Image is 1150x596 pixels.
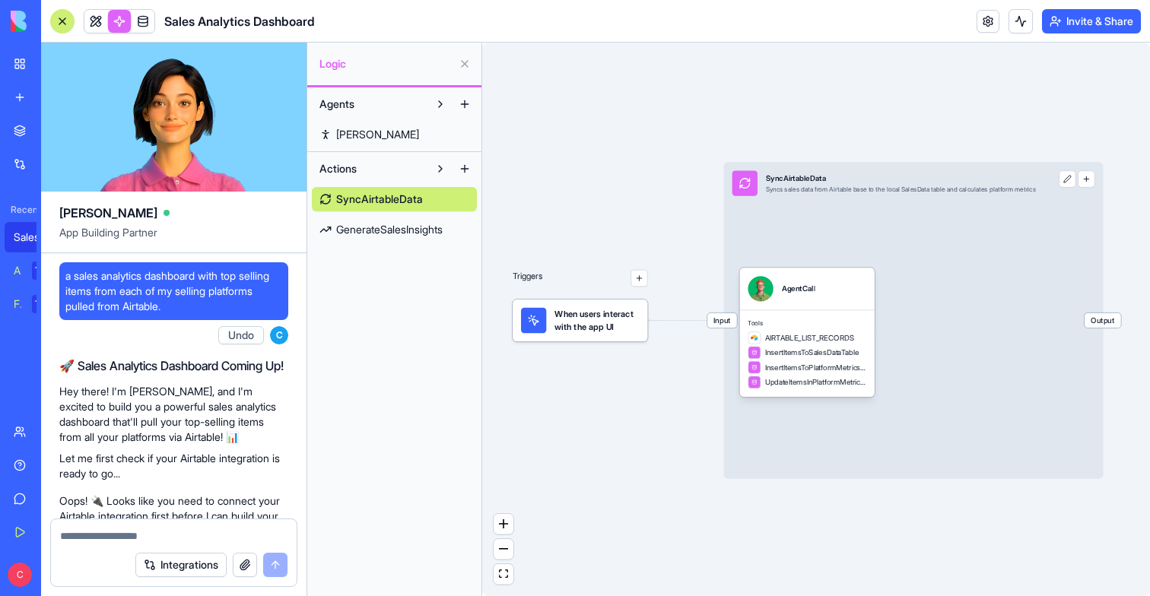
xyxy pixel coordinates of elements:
[494,539,513,560] button: zoom out
[494,514,513,534] button: zoom in
[782,284,815,294] div: AgentCall
[319,97,354,112] span: Agents
[765,347,859,358] span: InsertItemsToSalesDataTable
[319,56,453,71] span: Logic
[218,326,264,344] button: Undo
[494,564,513,585] button: fit view
[59,493,288,539] p: Oops! 🔌 Looks like you need to connect your Airtable integration first before I can build your aw...
[707,313,737,328] span: Input
[312,122,477,147] a: [PERSON_NAME]
[270,326,288,344] span: C
[14,230,56,245] div: Sales Analytics Dashboard
[336,222,443,237] span: GenerateSalesInsights
[336,192,423,207] span: SyncAirtableData
[319,161,357,176] span: Actions
[59,357,288,375] h2: 🚀 Sales Analytics Dashboard Coming Up!
[765,332,854,343] span: AIRTABLE_LIST_RECORDS
[724,162,1104,478] div: InputSyncAirtableDataSyncs sales data from Airtable base to the local SalesData table and calcula...
[5,289,65,319] a: Feedback FormTRY
[513,270,543,287] p: Triggers
[59,384,288,445] p: Hey there! I'm [PERSON_NAME], and I'm excited to build you a powerful sales analytics dashboard t...
[766,185,1036,194] div: Syncs sales data from Airtable base to the local SalesData table and calculates platform metrics
[59,225,288,252] span: App Building Partner
[135,553,227,577] button: Integrations
[5,255,65,286] a: AI Logo GeneratorTRY
[554,308,639,333] span: When users interact with the app UI
[312,187,477,211] a: SyncAirtableData
[766,173,1036,183] div: SyncAirtableData
[739,268,875,397] div: AgentCallToolsAIRTABLE_LIST_RECORDSInsertItemsToSalesDataTableInsertItemsToPlatformMetricsTableUp...
[59,204,157,222] span: [PERSON_NAME]
[513,300,648,342] div: When users interact with the app UI
[59,451,288,481] p: Let me first check if your Airtable integration is ready to go...
[5,222,65,252] a: Sales Analytics Dashboard
[312,92,428,116] button: Agents
[14,296,21,312] div: Feedback Form
[312,217,477,242] a: GenerateSalesInsights
[336,127,419,142] span: [PERSON_NAME]
[32,295,56,313] div: TRY
[513,236,648,341] div: Triggers
[312,157,428,181] button: Actions
[8,563,32,587] span: C
[1042,9,1141,33] button: Invite & Share
[748,319,866,327] span: Tools
[11,11,105,32] img: logo
[14,263,21,278] div: AI Logo Generator
[1085,313,1121,328] span: Output
[765,362,866,372] span: InsertItemsToPlatformMetricsTable
[65,268,282,314] span: a sales analytics dashboard with top selling items from each of my selling platforms pulled from ...
[765,377,866,388] span: UpdateItemsInPlatformMetricsTable
[5,204,37,216] span: Recent
[32,262,56,280] div: TRY
[164,12,315,30] span: Sales Analytics Dashboard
